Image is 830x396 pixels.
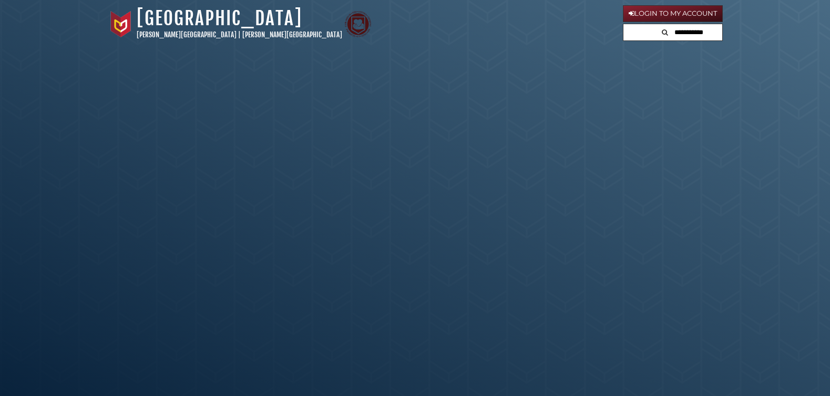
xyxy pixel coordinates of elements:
a: [PERSON_NAME][GEOGRAPHIC_DATA] [242,30,342,39]
img: Calvin University [108,11,134,37]
span: | [238,30,241,39]
img: Calvin Theological Seminary [345,11,371,37]
i: Search [662,29,668,36]
a: [GEOGRAPHIC_DATA] [137,7,302,30]
a: Login to My Account [623,5,723,22]
button: Search [659,24,671,38]
a: [PERSON_NAME][GEOGRAPHIC_DATA] [137,30,237,39]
